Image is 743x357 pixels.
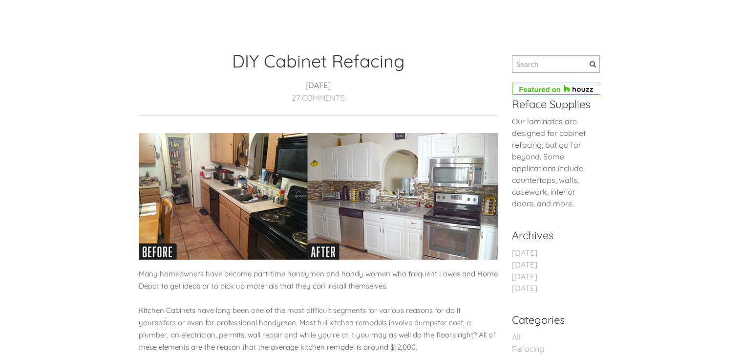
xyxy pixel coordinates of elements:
[512,248,537,258] a: [DATE]
[512,83,600,95] img: refacesupplies in Winter Garden, FL on Houzz
[292,93,345,103] a: 27 Comments
[512,332,521,342] a: All
[590,61,596,67] span: Search
[139,133,498,260] img: Picture
[512,116,586,208] span: Our laminates are designed for cabinet refacing; but go far beyond. Some applications include cou...
[512,98,600,111] h2: Reface Supplies
[512,271,537,281] a: [DATE]
[305,80,331,92] span: [DATE]
[512,260,537,269] a: [DATE]
[512,283,537,293] a: [DATE]
[232,50,404,72] a: DIY Cabinet Refacing
[512,313,600,326] h2: Categories
[512,344,544,354] a: Refacing
[512,55,600,73] input: Search
[512,229,600,242] h2: Archives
